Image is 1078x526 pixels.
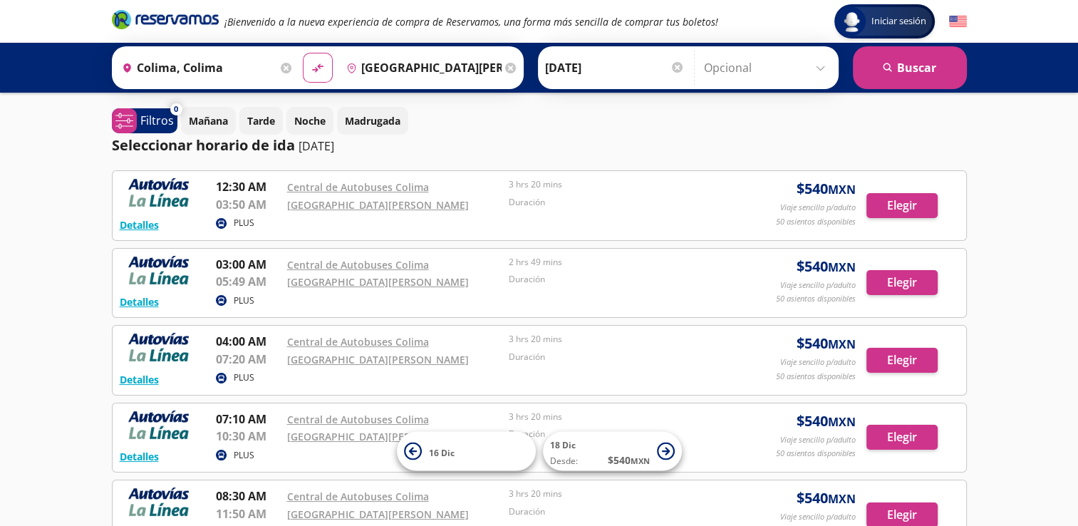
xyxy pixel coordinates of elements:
[866,348,938,373] button: Elegir
[341,50,502,86] input: Buscar Destino
[234,217,254,230] p: PLUS
[181,107,236,135] button: Mañana
[345,113,400,128] p: Madrugada
[112,9,219,30] i: Brand Logo
[797,256,856,277] span: $ 540
[120,294,159,309] button: Detalles
[949,13,967,31] button: English
[509,428,724,440] p: Duración
[828,491,856,507] small: MXN
[216,351,280,368] p: 07:20 AM
[780,511,856,523] p: Viaje sencillo p/adulto
[866,425,938,450] button: Elegir
[247,113,275,128] p: Tarde
[216,178,280,195] p: 12:30 AM
[853,46,967,89] button: Buscar
[543,432,682,471] button: 18 DicDesde:$540MXN
[631,455,650,466] small: MXN
[216,196,280,213] p: 03:50 AM
[797,488,856,509] span: $ 540
[120,256,198,284] img: RESERVAMOS
[120,449,159,464] button: Detalles
[828,336,856,352] small: MXN
[550,439,576,451] span: 18 Dic
[216,428,280,445] p: 10:30 AM
[828,414,856,430] small: MXN
[509,351,724,363] p: Duración
[545,50,685,86] input: Elegir Fecha
[234,449,254,462] p: PLUS
[429,446,455,458] span: 16 Dic
[294,113,326,128] p: Noche
[797,411,856,432] span: $ 540
[287,275,469,289] a: [GEOGRAPHIC_DATA][PERSON_NAME]
[797,333,856,354] span: $ 540
[780,356,856,368] p: Viaje sencillo p/adulto
[780,202,856,214] p: Viaje sencillo p/adulto
[112,135,295,156] p: Seleccionar horario de ida
[234,294,254,307] p: PLUS
[866,270,938,295] button: Elegir
[116,50,277,86] input: Buscar Origen
[239,107,283,135] button: Tarde
[797,178,856,200] span: $ 540
[287,507,469,521] a: [GEOGRAPHIC_DATA][PERSON_NAME]
[828,182,856,197] small: MXN
[120,217,159,232] button: Detalles
[776,448,856,460] p: 50 asientos disponibles
[120,372,159,387] button: Detalles
[234,371,254,384] p: PLUS
[287,180,429,194] a: Central de Autobuses Colima
[287,430,469,443] a: [GEOGRAPHIC_DATA][PERSON_NAME]
[337,107,408,135] button: Madrugada
[828,259,856,275] small: MXN
[704,50,831,86] input: Opcional
[174,103,178,115] span: 0
[216,333,280,350] p: 04:00 AM
[509,273,724,286] p: Duración
[397,432,536,471] button: 16 Dic
[509,488,724,500] p: 3 hrs 20 mins
[509,333,724,346] p: 3 hrs 20 mins
[866,14,932,29] span: Iniciar sesión
[287,335,429,349] a: Central de Autobuses Colima
[776,216,856,228] p: 50 asientos disponibles
[120,411,198,439] img: RESERVAMOS
[299,138,334,155] p: [DATE]
[550,455,578,468] span: Desde:
[608,453,650,468] span: $ 540
[287,198,469,212] a: [GEOGRAPHIC_DATA][PERSON_NAME]
[120,333,198,361] img: RESERVAMOS
[112,9,219,34] a: Brand Logo
[780,279,856,292] p: Viaje sencillo p/adulto
[287,490,429,503] a: Central de Autobuses Colima
[224,15,718,29] em: ¡Bienvenido a la nueva experiencia de compra de Reservamos, una forma más sencilla de comprar tus...
[776,293,856,305] p: 50 asientos disponibles
[189,113,228,128] p: Mañana
[286,107,333,135] button: Noche
[216,488,280,505] p: 08:30 AM
[509,178,724,191] p: 3 hrs 20 mins
[780,434,856,446] p: Viaje sencillo p/adulto
[120,488,198,516] img: RESERVAMOS
[866,193,938,218] button: Elegir
[287,258,429,272] a: Central de Autobuses Colima
[509,256,724,269] p: 2 hrs 49 mins
[216,273,280,290] p: 05:49 AM
[287,413,429,426] a: Central de Autobuses Colima
[216,256,280,273] p: 03:00 AM
[216,505,280,522] p: 11:50 AM
[509,411,724,423] p: 3 hrs 20 mins
[140,112,174,129] p: Filtros
[112,108,177,133] button: 0Filtros
[216,411,280,428] p: 07:10 AM
[120,178,198,207] img: RESERVAMOS
[287,353,469,366] a: [GEOGRAPHIC_DATA][PERSON_NAME]
[509,505,724,518] p: Duración
[776,371,856,383] p: 50 asientos disponibles
[509,196,724,209] p: Duración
